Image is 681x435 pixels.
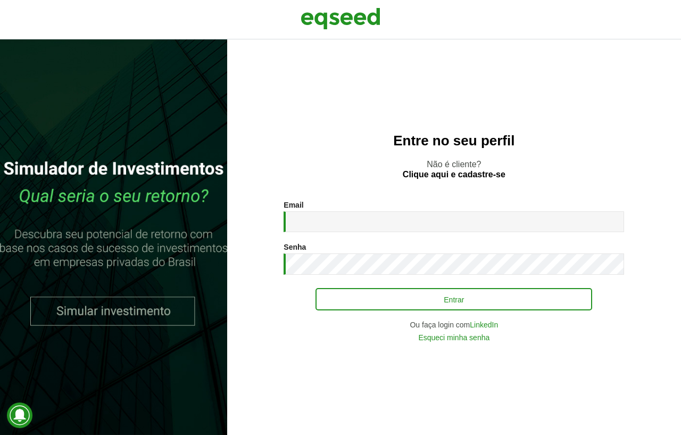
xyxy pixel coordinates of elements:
label: Senha [284,243,306,251]
p: Não é cliente? [248,159,660,179]
button: Entrar [315,288,592,310]
a: LinkedIn [470,321,498,329]
label: Email [284,201,303,209]
h2: Entre no seu perfil [248,133,660,149]
a: Clique aqui e cadastre-se [403,170,505,179]
div: Ou faça login com [284,321,624,329]
a: Esqueci minha senha [418,334,489,341]
img: EqSeed Logo [301,5,380,32]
